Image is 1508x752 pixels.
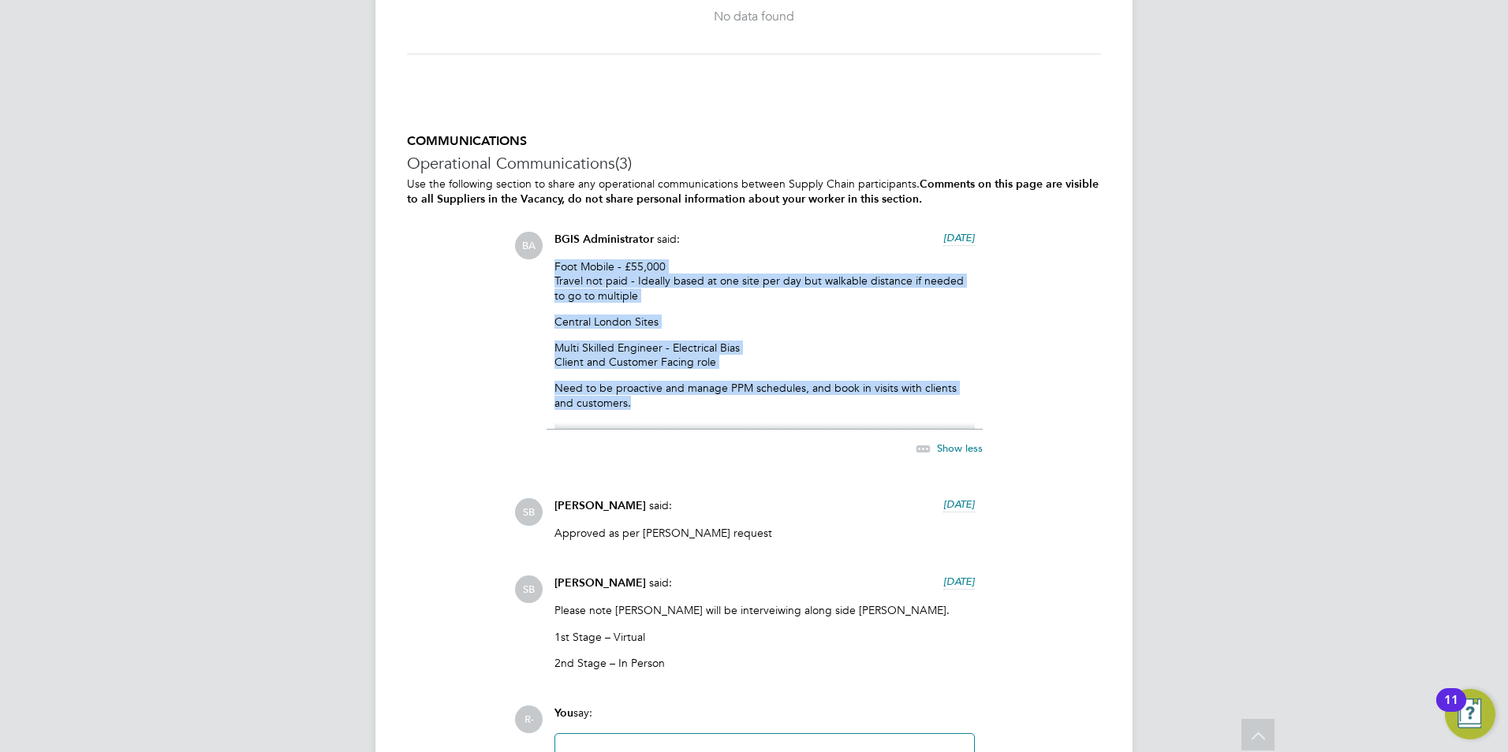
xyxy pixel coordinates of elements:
span: [DATE] [943,497,975,511]
span: Show less [937,441,983,455]
span: [DATE] [943,231,975,244]
span: [DATE] [943,575,975,588]
b: Comments on this page are visible to all Suppliers in the Vacancy, do not share personal informat... [407,177,1099,206]
div: 11 [1444,700,1458,720]
span: SB [515,498,543,526]
button: Open Resource Center, 11 new notifications [1445,689,1495,739]
p: Multi Skilled Engineer - Electrical Bias Client and Customer Facing role [554,341,975,369]
p: Use the following section to share any operational communications between Supply Chain participants. [407,177,1101,207]
span: R- [515,705,543,733]
p: Approved as per [PERSON_NAME] request [554,526,975,540]
p: 2nd Stage – In Person [554,656,975,670]
h3: Operational Communications [407,153,1101,173]
span: You [554,706,573,720]
p: Need to be proactive and manage PPM schedules, and book in visits with clients and customers. [554,381,975,409]
span: said: [649,575,672,590]
h5: COMMUNICATIONS [407,133,1101,150]
span: said: [657,232,680,246]
span: BGIS Administrator [554,233,654,246]
span: BA [515,232,543,259]
span: SB [515,575,543,603]
p: Foot Mobile - £55,000 Travel not paid - Ideally based at one site per day but walkable distance i... [554,259,975,303]
p: Central London Sites [554,315,975,329]
div: No data found [423,9,1085,25]
div: say: [554,705,975,733]
p: 1st Stage – Virtual [554,630,975,644]
span: said: [649,498,672,512]
span: [PERSON_NAME] [554,499,646,512]
span: [PERSON_NAME] [554,576,646,590]
p: Please note [PERSON_NAME] will be interveiwing along side [PERSON_NAME]. [554,603,975,617]
span: (3) [615,153,632,173]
